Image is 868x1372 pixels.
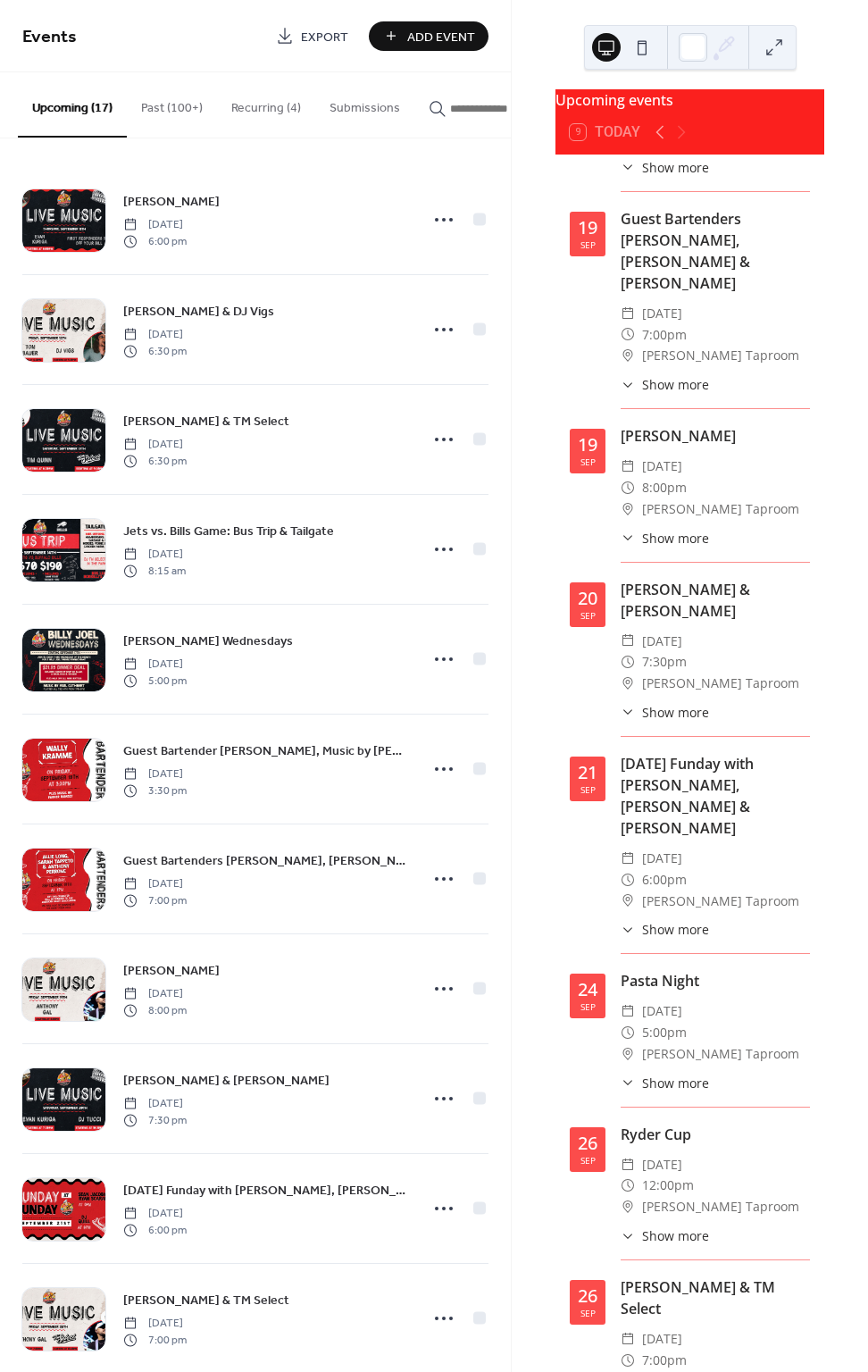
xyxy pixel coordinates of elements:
[621,1154,635,1175] div: ​
[642,1226,709,1245] span: Show more
[621,920,709,939] button: ​Show more
[621,848,635,869] div: ​
[123,1112,187,1128] span: 7:30 pm
[642,651,687,673] span: 7:30pm
[642,1350,687,1371] span: 7:00pm
[123,986,187,1002] span: [DATE]
[123,437,187,453] span: [DATE]
[127,72,217,136] button: Past (100+)
[621,753,810,839] div: [DATE] Funday with [PERSON_NAME], [PERSON_NAME] & [PERSON_NAME]
[621,1276,810,1319] div: [PERSON_NAME] & TM Select
[621,158,709,177] button: ​Show more
[642,456,682,477] span: [DATE]
[642,303,682,324] span: [DATE]
[621,1043,635,1065] div: ​
[123,1222,187,1238] span: 6:00 pm
[123,657,187,673] span: [DATE]
[578,1287,597,1305] div: 26
[642,1000,682,1022] span: [DATE]
[580,1156,596,1165] div: Sep
[123,632,293,651] span: [PERSON_NAME] Wednesdays
[123,1292,289,1310] span: [PERSON_NAME] & TM Select
[123,191,220,212] a: [PERSON_NAME]
[642,1074,709,1092] span: Show more
[123,233,187,249] span: 6:00 pm
[621,1226,709,1245] button: ​Show more
[621,1000,635,1022] div: ​
[642,1175,694,1196] span: 12:00pm
[621,1226,635,1245] div: ​
[578,981,597,999] div: 24
[621,498,635,520] div: ​
[621,375,709,394] button: ​Show more
[123,563,186,579] span: 8:15 am
[123,1002,187,1018] span: 8:00 pm
[621,1196,635,1217] div: ​
[642,1154,682,1175] span: [DATE]
[621,673,635,694] div: ​
[642,1043,799,1065] span: [PERSON_NAME] Taproom
[642,345,799,366] span: [PERSON_NAME] Taproom
[642,1022,687,1043] span: 5:00pm
[621,208,810,294] div: Guest Bartenders [PERSON_NAME], [PERSON_NAME] & [PERSON_NAME]
[642,498,799,520] span: [PERSON_NAME] Taproom
[123,1206,187,1222] span: [DATE]
[621,529,635,548] div: ​
[642,869,687,891] span: 6:00pm
[123,521,334,541] a: Jets vs. Bills Game: Bus Trip & Tailgate
[642,848,682,869] span: [DATE]
[621,891,635,912] div: ​
[621,345,635,366] div: ​
[123,1070,330,1091] a: [PERSON_NAME] & [PERSON_NAME]
[123,852,408,871] span: Guest Bartenders [PERSON_NAME], [PERSON_NAME] & [PERSON_NAME]
[123,413,289,431] span: [PERSON_NAME] & TM Select
[578,764,597,782] div: 21
[123,343,187,359] span: 6:30 pm
[621,529,709,548] button: ​Show more
[621,477,635,498] div: ​
[621,1022,635,1043] div: ​
[123,892,187,908] span: 7:00 pm
[621,1124,810,1145] div: Ryder Cup
[315,72,414,136] button: Submissions
[642,891,799,912] span: [PERSON_NAME] Taproom
[580,611,596,620] div: Sep
[621,1074,709,1092] button: ​Show more
[123,327,187,343] span: [DATE]
[123,217,187,233] span: [DATE]
[369,21,488,51] button: Add Event
[642,158,709,177] span: Show more
[123,547,186,563] span: [DATE]
[580,785,596,794] div: Sep
[123,1290,289,1310] a: [PERSON_NAME] & TM Select
[621,158,635,177] div: ​
[123,1180,408,1200] a: [DATE] Funday with [PERSON_NAME], [PERSON_NAME] & [PERSON_NAME]
[642,529,709,548] span: Show more
[123,740,408,761] a: Guest Bartender [PERSON_NAME], Music by [PERSON_NAME]
[555,89,824,111] div: Upcoming events
[123,876,187,892] span: [DATE]
[123,742,408,761] span: Guest Bartender [PERSON_NAME], Music by [PERSON_NAME]
[642,631,682,652] span: [DATE]
[621,869,635,891] div: ​
[621,324,635,346] div: ​
[123,453,187,469] span: 6:30 pm
[123,411,289,431] a: [PERSON_NAME] & TM Select
[578,436,597,454] div: 19
[578,219,597,237] div: 19
[123,303,274,322] span: [PERSON_NAME] & DJ Vigs
[621,456,635,477] div: ​
[123,782,187,799] span: 3:30 pm
[123,523,334,541] span: Jets vs. Bills Game: Bus Trip & Tailgate
[123,673,187,689] span: 5:00 pm
[123,631,293,651] a: [PERSON_NAME] Wednesdays
[263,21,362,51] a: Export
[22,20,77,54] span: Events
[642,920,709,939] span: Show more
[642,673,799,694] span: [PERSON_NAME] Taproom
[621,375,635,394] div: ​
[123,1182,408,1200] span: [DATE] Funday with [PERSON_NAME], [PERSON_NAME] & [PERSON_NAME]
[580,240,596,249] div: Sep
[621,1074,635,1092] div: ​
[621,1328,635,1350] div: ​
